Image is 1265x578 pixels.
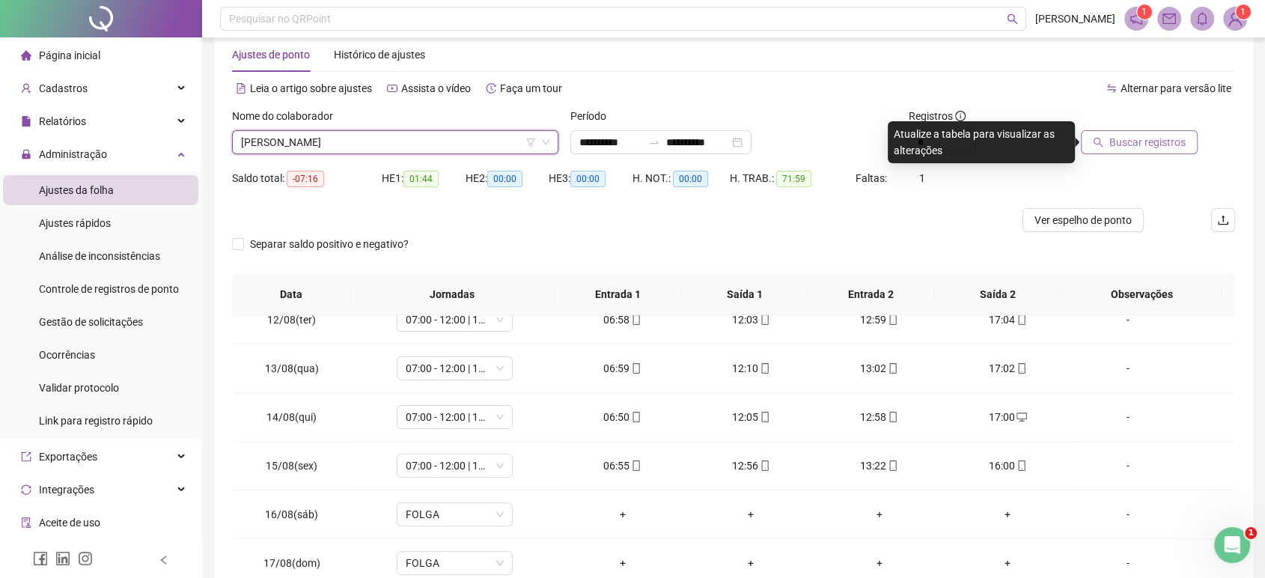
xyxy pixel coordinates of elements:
[955,555,1059,571] div: +
[630,412,641,422] span: mobile
[39,349,95,361] span: Ocorrências
[698,555,802,571] div: +
[266,411,317,423] span: 14/08(qui)
[1073,286,1210,302] span: Observações
[886,363,898,374] span: mobile
[406,357,504,380] span: 07:00 - 12:00 | 13:00 - 17:00
[406,454,504,477] span: 07:00 - 12:00 | 13:00 - 16:00
[39,217,111,229] span: Ajustes rápidos
[406,406,504,428] span: 07:00 - 12:00 | 13:00 - 17:00
[232,274,350,315] th: Data
[827,506,931,523] div: +
[698,457,802,474] div: 12:56
[570,108,616,124] label: Período
[266,460,317,472] span: 15/08(sex)
[648,136,660,148] span: to
[758,314,770,325] span: mobile
[1240,7,1246,17] span: 1
[909,108,966,124] span: Registros
[570,555,674,571] div: +
[955,111,966,121] span: info-circle
[39,82,88,94] span: Cadastros
[21,149,31,159] span: lock
[350,274,555,315] th: Jornadas
[1093,137,1103,147] span: search
[1022,208,1144,232] button: Ver espelho de ponto
[1084,555,1172,571] div: -
[55,551,70,566] span: linkedin
[1141,7,1147,17] span: 1
[808,274,934,315] th: Entrada 2
[758,460,770,471] span: mobile
[698,360,802,377] div: 12:10
[827,311,931,328] div: 12:59
[1195,12,1209,25] span: bell
[401,82,471,94] span: Assista o vídeo
[39,484,94,496] span: Integrações
[39,283,179,295] span: Controle de registros de ponto
[486,83,496,94] span: history
[1214,527,1250,563] iframe: Intercom live chat
[39,517,100,529] span: Aceite de uso
[1035,10,1115,27] span: [PERSON_NAME]
[855,172,888,184] span: Faltas:
[21,517,31,528] span: audit
[1007,13,1018,25] span: search
[1109,134,1186,150] span: Buscar registros
[244,236,415,252] span: Separar saldo positivo e negativo?
[955,409,1059,425] div: 17:00
[541,138,550,147] span: down
[403,171,439,187] span: 01:44
[1130,12,1143,25] span: notification
[630,314,641,325] span: mobile
[1224,7,1246,30] img: 87482
[334,49,425,61] span: Histórico de ajustes
[1121,82,1231,94] span: Alternar para versão lite
[287,171,324,187] span: -07:16
[1217,214,1229,226] span: upload
[549,170,632,187] div: HE 3:
[776,171,811,187] span: 71:59
[955,360,1059,377] div: 17:02
[827,457,931,474] div: 13:22
[39,382,119,394] span: Validar protocolo
[466,170,549,187] div: HE 2:
[1084,409,1172,425] div: -
[681,274,808,315] th: Saída 1
[570,360,674,377] div: 06:59
[570,409,674,425] div: 06:50
[570,506,674,523] div: +
[630,363,641,374] span: mobile
[265,508,318,520] span: 16/08(sáb)
[1034,212,1132,228] span: Ver espelho de ponto
[955,506,1059,523] div: +
[250,82,372,94] span: Leia o artigo sobre ajustes
[630,460,641,471] span: mobile
[1162,12,1176,25] span: mail
[827,555,931,571] div: +
[918,172,924,184] span: 1
[39,250,160,262] span: Análise de inconsistências
[1084,506,1172,523] div: -
[232,170,382,187] div: Saldo total:
[1245,527,1257,539] span: 1
[21,83,31,94] span: user-add
[39,451,97,463] span: Exportações
[554,274,680,315] th: Entrada 1
[1061,274,1222,315] th: Observações
[570,457,674,474] div: 06:55
[673,171,708,187] span: 00:00
[1084,360,1172,377] div: -
[1106,83,1117,94] span: swap
[1236,4,1251,19] sup: Atualize o seu contato no menu Meus Dados
[39,49,100,61] span: Página inicial
[570,171,606,187] span: 00:00
[570,311,674,328] div: 06:58
[632,170,730,187] div: H. NOT.:
[1015,460,1027,471] span: mobile
[21,451,31,462] span: export
[698,506,802,523] div: +
[758,412,770,422] span: mobile
[406,503,504,526] span: FOLGA
[21,484,31,495] span: sync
